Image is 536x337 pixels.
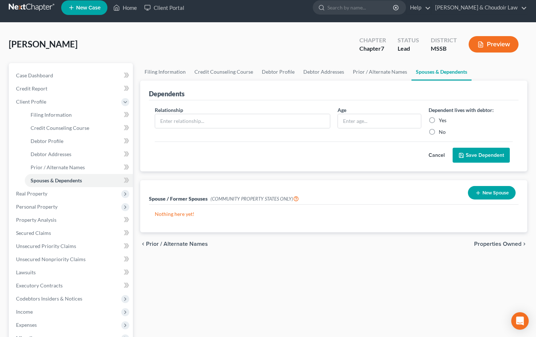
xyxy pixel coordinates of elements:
a: Filing Information [25,108,133,121]
span: Credit Report [16,85,47,92]
a: Help [406,1,431,14]
div: Lead [398,44,419,53]
a: [PERSON_NAME] & Choudoir Law [431,1,527,14]
button: chevron_left Prior / Alternate Names [140,241,208,247]
span: Prior / Alternate Names [146,241,208,247]
span: [PERSON_NAME] [9,39,78,49]
div: Open Intercom Messenger [511,312,529,330]
a: Debtor Profile [257,63,299,81]
span: 7 [381,45,384,52]
a: Case Dashboard [10,69,133,82]
a: Filing Information [140,63,190,81]
a: Credit Counseling Course [25,121,133,135]
a: Credit Counseling Course [190,63,257,81]
div: Status [398,36,419,44]
span: Unsecured Priority Claims [16,243,76,249]
a: Unsecured Nonpriority Claims [10,253,133,266]
a: Debtor Profile [25,135,133,148]
a: Prior / Alternate Names [25,161,133,174]
span: Codebtors Insiders & Notices [16,295,82,302]
span: Lawsuits [16,269,36,275]
button: Save Dependent [453,148,510,163]
button: Preview [469,36,519,53]
span: Spouses & Dependents [31,177,82,183]
a: Client Portal [141,1,188,14]
label: Yes [439,117,446,124]
span: Properties Owned [474,241,521,247]
span: Income [16,309,33,315]
div: Dependents [149,89,185,98]
a: Debtor Addresses [299,63,348,81]
span: Unsecured Nonpriority Claims [16,256,86,262]
a: Property Analysis [10,213,133,226]
span: Filing Information [31,112,72,118]
span: Case Dashboard [16,72,53,78]
input: Search by name... [327,1,394,14]
label: No [439,128,446,136]
i: chevron_right [521,241,527,247]
span: Executory Contracts [16,282,63,288]
span: Client Profile [16,98,46,105]
div: District [431,36,457,44]
span: Relationship [155,107,183,113]
a: Home [110,1,141,14]
span: Spouse / Former Spouses [149,195,208,202]
a: Spouses & Dependents [25,174,133,187]
input: Enter age... [338,114,421,128]
div: Chapter [359,36,386,44]
a: Executory Contracts [10,279,133,292]
span: Property Analysis [16,217,56,223]
span: Real Property [16,190,47,197]
span: (COMMUNITY PROPERTY STATES ONLY) [210,196,299,202]
button: Properties Owned chevron_right [474,241,527,247]
input: Enter relationship... [155,114,330,128]
i: chevron_left [140,241,146,247]
span: Credit Counseling Course [31,125,89,131]
div: MSSB [431,44,457,53]
a: Spouses & Dependents [411,63,472,81]
p: Nothing here yet! [155,210,513,218]
a: Unsecured Priority Claims [10,240,133,253]
span: New Case [76,5,100,11]
button: New Spouse [468,186,516,200]
a: Debtor Addresses [25,148,133,161]
a: Secured Claims [10,226,133,240]
span: Expenses [16,322,37,328]
label: Dependent lives with debtor: [429,106,494,114]
a: Credit Report [10,82,133,95]
a: Prior / Alternate Names [348,63,411,81]
span: Personal Property [16,204,58,210]
div: Chapter [359,44,386,53]
span: Secured Claims [16,230,51,236]
label: Age [338,106,346,114]
button: Cancel [421,148,453,163]
span: Debtor Addresses [31,151,71,157]
span: Prior / Alternate Names [31,164,85,170]
span: Debtor Profile [31,138,63,144]
a: Lawsuits [10,266,133,279]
